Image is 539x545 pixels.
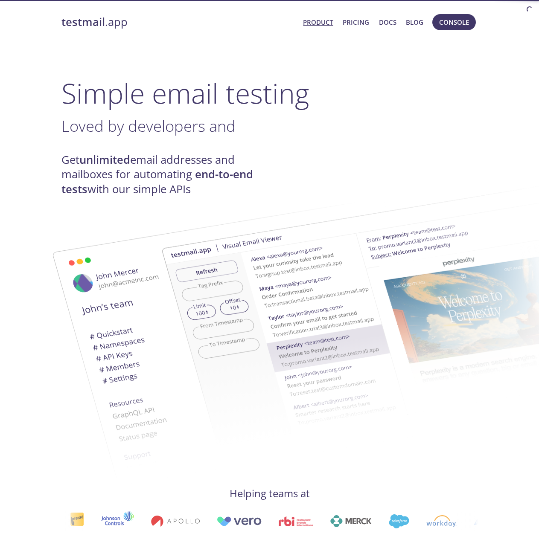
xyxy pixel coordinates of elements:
[79,152,130,167] strong: unlimited
[343,17,369,28] a: Pricing
[330,515,372,527] img: merck
[61,14,105,29] strong: testmail
[379,17,396,28] a: Docs
[61,115,236,136] span: Loved by developers and
[61,487,478,500] h4: Helping teams at
[61,15,297,29] a: testmail.app
[61,167,253,196] strong: end-to-end tests
[432,14,476,30] button: Console
[439,17,469,28] span: Console
[61,77,478,110] h1: Simple email testing
[217,516,262,526] img: vero
[151,515,200,527] img: apollo
[389,514,409,528] img: salesforce
[20,197,481,486] img: testmail-email-viewer
[61,153,270,197] h4: Get email addresses and mailboxes for automating with our simple APIs
[303,17,333,28] a: Product
[279,516,313,526] img: rbi
[406,17,423,28] a: Blog
[426,515,457,527] img: workday
[101,511,134,531] img: johnsoncontrols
